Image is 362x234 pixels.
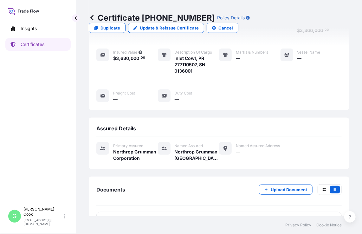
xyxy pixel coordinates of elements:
span: 000 [131,56,139,61]
p: Update & Reissue Certificate [140,25,199,31]
span: G [13,213,17,219]
span: Northrop Grumman Corporation [113,149,158,161]
span: — [236,149,240,155]
a: Duplicate [89,23,126,33]
span: $ [113,56,116,61]
span: Named Assured [175,143,203,148]
p: [EMAIL_ADDRESS][DOMAIN_NAME] [23,218,63,226]
a: Certificates [5,38,71,51]
span: Insured Value [113,50,137,55]
p: Upload Document [271,186,307,193]
span: Vessel Name [297,50,320,55]
a: Insights [5,22,71,35]
span: Inlet Cowl, PR 277110507, SN 0136001 [175,55,219,74]
p: Insights [21,25,37,32]
span: 3 [116,56,119,61]
p: Duplicate [100,25,120,31]
span: . [139,57,140,59]
button: Upload Document [259,185,313,195]
a: PDFCertificate[DATE]T01:35:53.062694 [96,212,342,228]
span: Description of cargo [175,50,212,55]
span: , [119,56,120,61]
span: — [297,55,302,62]
span: Assured Details [96,125,136,132]
span: Primary assured [113,143,143,148]
p: Policy Details [217,15,245,21]
span: — [113,96,118,102]
span: Duty Cost [175,91,192,96]
span: , [129,56,131,61]
span: Documents [96,186,125,193]
p: [PERSON_NAME] Cook [23,207,63,217]
span: 00 [141,57,145,59]
span: Named Assured Address [236,143,280,148]
a: Privacy Policy [285,223,311,228]
span: Northrop Grumman [GEOGRAPHIC_DATA] [175,149,219,161]
span: — [236,55,240,62]
p: Cancel [218,25,233,31]
span: Marks & Numbers [236,50,268,55]
p: Certificates [21,41,44,48]
span: — [175,96,179,102]
span: 630 [120,56,129,61]
button: Cancel [207,23,238,33]
a: Update & Reissue Certificate [128,23,204,33]
a: Cookie Notice [316,223,342,228]
p: Certificate [PHONE_NUMBER] [89,13,215,23]
span: Freight Cost [113,91,135,96]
